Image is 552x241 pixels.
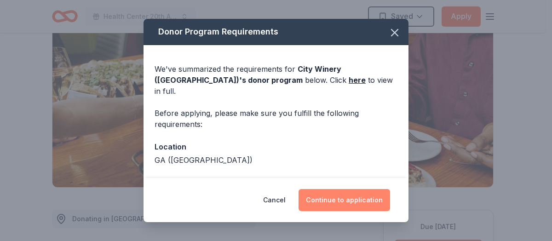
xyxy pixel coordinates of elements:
[349,75,366,86] a: here
[155,177,397,189] div: Legal
[263,189,286,211] button: Cancel
[155,155,397,166] div: GA ([GEOGRAPHIC_DATA])
[155,141,397,153] div: Location
[144,19,408,45] div: Donor Program Requirements
[155,63,397,97] div: We've summarized the requirements for below. Click to view in full.
[299,189,390,211] button: Continue to application
[155,108,397,130] div: Before applying, please make sure you fulfill the following requirements:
